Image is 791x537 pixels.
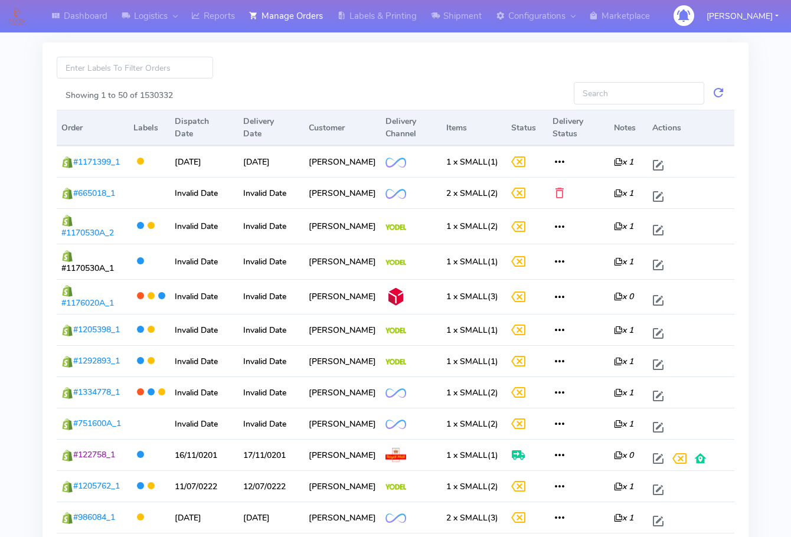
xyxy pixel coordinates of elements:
[170,244,238,279] td: Invalid Date
[385,359,406,365] img: Yodel
[73,188,115,199] span: #665018_1
[73,387,120,398] span: #1334778_1
[170,345,238,376] td: Invalid Date
[446,291,488,302] span: 1 x SMALL
[304,345,381,376] td: [PERSON_NAME]
[304,110,381,146] th: Customer
[614,481,633,492] i: x 1
[73,324,120,335] span: #1205398_1
[238,408,304,439] td: Invalid Date
[238,376,304,408] td: Invalid Date
[446,325,488,336] span: 1 x SMALL
[238,345,304,376] td: Invalid Date
[238,146,304,177] td: [DATE]
[238,244,304,279] td: Invalid Date
[170,146,238,177] td: [DATE]
[73,355,120,366] span: #1292893_1
[385,158,406,168] img: OnFleet
[446,221,498,232] span: (2)
[61,227,114,238] span: #1170530A_2
[238,314,304,345] td: Invalid Date
[304,177,381,208] td: [PERSON_NAME]
[548,110,609,146] th: Delivery Status
[574,82,704,104] input: Search
[57,57,213,78] input: Enter Labels To Filter Orders
[446,256,488,267] span: 1 x SMALL
[446,450,488,461] span: 1 x SMALL
[238,470,304,502] td: 12/07/0222
[614,512,633,523] i: x 1
[446,512,488,523] span: 2 x SMALL
[446,481,488,492] span: 1 x SMALL
[170,470,238,502] td: 11/07/0222
[170,279,238,315] td: Invalid Date
[73,480,120,492] span: #1205762_1
[648,110,734,146] th: Actions
[446,188,488,199] span: 2 x SMALL
[238,110,304,146] th: Delivery Date
[304,376,381,408] td: [PERSON_NAME]
[614,325,633,336] i: x 1
[170,177,238,208] td: Invalid Date
[446,387,498,398] span: (2)
[170,408,238,439] td: Invalid Date
[304,439,381,470] td: [PERSON_NAME]
[614,418,633,430] i: x 1
[385,328,406,333] img: Yodel
[66,89,173,101] label: Showing 1 to 50 of 1530332
[381,110,442,146] th: Delivery Channel
[170,439,238,470] td: 16/11/0201
[304,502,381,533] td: [PERSON_NAME]
[614,188,633,199] i: x 1
[304,244,381,279] td: [PERSON_NAME]
[73,418,121,429] span: #751600A_1
[446,512,498,523] span: (3)
[57,110,129,146] th: Order
[304,146,381,177] td: [PERSON_NAME]
[614,221,633,232] i: x 1
[170,110,238,146] th: Dispatch Date
[238,439,304,470] td: 17/11/0201
[614,256,633,267] i: x 1
[446,418,498,430] span: (2)
[446,387,488,398] span: 1 x SMALL
[614,156,633,168] i: x 1
[446,256,498,267] span: (1)
[446,156,498,168] span: (1)
[698,4,787,28] button: [PERSON_NAME]
[385,189,406,199] img: OnFleet
[446,481,498,492] span: (2)
[614,291,633,302] i: x 0
[238,208,304,244] td: Invalid Date
[385,484,406,490] img: Yodel
[238,502,304,533] td: [DATE]
[73,512,115,523] span: #986084_1
[170,314,238,345] td: Invalid Date
[304,314,381,345] td: [PERSON_NAME]
[614,450,633,461] i: x 0
[304,279,381,315] td: [PERSON_NAME]
[304,470,381,502] td: [PERSON_NAME]
[385,420,406,430] img: OnFleet
[442,110,506,146] th: Items
[446,221,488,232] span: 1 x SMALL
[506,110,548,146] th: Status
[446,418,488,430] span: 1 x SMALL
[73,156,120,168] span: #1171399_1
[446,450,498,461] span: (1)
[61,297,114,309] span: #1176020A_1
[238,279,304,315] td: Invalid Date
[170,502,238,533] td: [DATE]
[385,388,406,398] img: OnFleet
[446,325,498,336] span: (1)
[385,448,406,462] img: Royal Mail
[385,224,406,230] img: Yodel
[61,263,114,274] span: #1170530A_1
[446,356,488,367] span: 1 x SMALL
[73,449,115,460] span: #122758_1
[609,110,648,146] th: Notes
[614,356,633,367] i: x 1
[446,188,498,199] span: (2)
[385,513,406,523] img: OnFleet
[170,376,238,408] td: Invalid Date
